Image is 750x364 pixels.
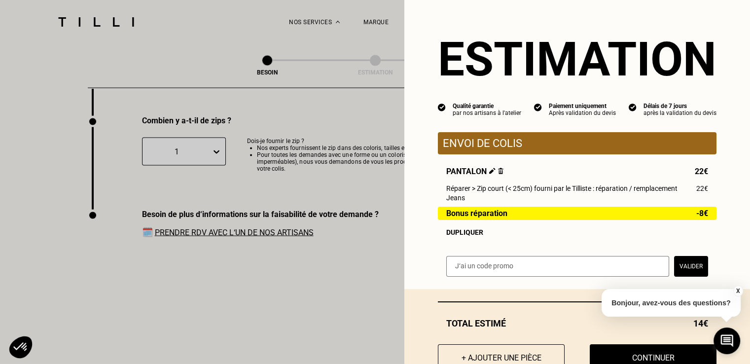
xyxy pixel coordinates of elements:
div: Dupliquer [446,228,708,236]
div: Délais de 7 jours [643,103,716,109]
img: icon list info [534,103,542,111]
section: Estimation [438,32,716,87]
span: Pantalon [446,167,503,176]
p: Bonjour, avez-vous des questions? [602,289,741,317]
span: 22€ [696,184,708,192]
span: Réparer > Zip court (< 25cm) fourni par le Tilliste : réparation / remplacement [446,184,678,192]
div: par nos artisans à l'atelier [453,109,521,116]
img: Supprimer [498,168,503,174]
img: icon list info [438,103,446,111]
img: Éditer [489,168,496,174]
div: Total estimé [438,318,716,328]
button: Valider [674,256,708,277]
div: après la validation du devis [643,109,716,116]
span: 22€ [695,167,708,176]
button: X [733,286,743,296]
div: Paiement uniquement [549,103,616,109]
span: -8€ [696,209,708,218]
span: Jeans [446,194,465,202]
input: J‘ai un code promo [446,256,669,277]
div: Qualité garantie [453,103,521,109]
div: Après validation du devis [549,109,616,116]
p: Envoi de colis [443,137,712,149]
img: icon list info [629,103,637,111]
span: Bonus réparation [446,209,507,218]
